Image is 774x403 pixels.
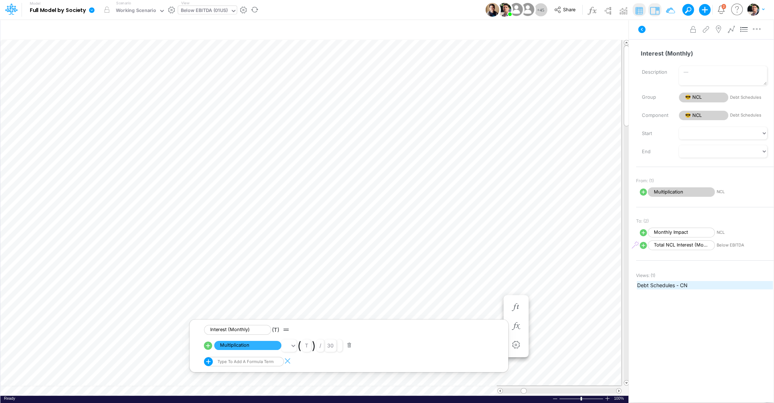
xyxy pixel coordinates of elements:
img: User Image Icon [485,3,499,17]
span: ) [312,339,316,352]
input: — Node name — [636,46,767,60]
img: User Image Icon [497,3,511,17]
div: Zoom Out [552,396,558,402]
iframe: FastComments [636,299,774,399]
span: 30 [327,342,334,349]
div: Zoom level [614,396,625,401]
div: Below EBITDA (01US) [181,7,228,15]
div: 2 unread items [723,5,725,8]
label: Scenario [116,0,131,6]
span: Monthly Impact [648,228,715,237]
a: Notifications [717,5,725,14]
span: Debt Schedules [730,94,767,101]
span: From: (1) [636,178,654,184]
span: 😎 NCL [679,93,728,102]
span: + 45 [537,8,544,12]
b: Full Model by Society [30,7,86,14]
span: 😎 NCL [679,111,728,121]
div: Zoom [580,397,582,400]
span: Multiplication [648,187,715,197]
span: 100% [614,396,625,401]
span: Total NCL Interest (Monthly) [648,240,715,250]
img: User Image Icon [520,1,536,18]
div: Type to add a formula term [216,359,274,364]
div: / [319,342,321,349]
span: Interest (Monthly) [204,325,271,335]
span: Debt Schedules - CN [637,281,773,289]
img: User Image Icon [508,1,524,18]
span: Debt Schedules [730,112,767,118]
span: ( [297,339,301,352]
label: Model [30,1,41,6]
label: Group [636,91,673,103]
div: Working Scenario [116,7,156,15]
label: Start [636,127,673,140]
label: Component [636,109,673,122]
span: To: (2) [636,218,649,224]
div: Zoom [559,396,604,401]
span: Multiplication [214,341,281,350]
span: Ready [4,396,15,400]
button: Share [550,4,580,16]
label: View [181,0,189,6]
input: Type a title here [7,23,470,38]
div: Zoom In [604,396,610,401]
span: Share [563,7,575,12]
span: Views: ( 1 ) [636,272,655,279]
label: Description [636,66,673,78]
label: End [636,146,673,158]
span: (T) [272,326,279,333]
div: In Ready mode [4,396,15,401]
div: t [305,342,308,349]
